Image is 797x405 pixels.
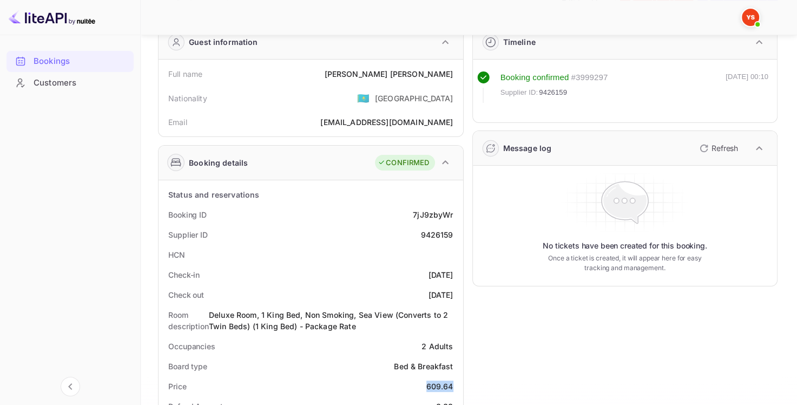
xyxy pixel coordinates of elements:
div: Bookings [6,51,134,72]
div: Board type [168,361,207,372]
div: Booking ID [168,209,207,220]
div: Timeline [503,36,536,48]
img: Yandex Support [742,9,759,26]
a: Bookings [6,51,134,71]
div: [DATE] [429,289,453,301]
button: Collapse navigation [61,377,80,396]
button: Refresh [693,140,742,157]
p: No tickets have been created for this booking. [543,240,707,251]
div: Check out [168,289,204,301]
div: Booking details [189,157,248,168]
div: 7jJ9zbyWr [413,209,453,220]
div: Status and reservations [168,189,259,200]
span: Supplier ID: [500,87,538,98]
div: Guest information [189,36,258,48]
div: [PERSON_NAME] [PERSON_NAME] [324,68,453,80]
div: [EMAIL_ADDRESS][DOMAIN_NAME] [320,116,453,128]
div: Email [168,116,187,128]
div: Customers [6,73,134,94]
div: Room description [168,309,209,332]
div: HCN [168,249,185,260]
div: Supplier ID [168,229,208,240]
div: Nationality [168,93,207,104]
div: 9426159 [420,229,453,240]
div: Booking confirmed [500,71,569,84]
img: LiteAPI logo [9,9,95,26]
div: Customers [34,77,128,89]
div: Occupancies [168,341,215,352]
p: Refresh [712,142,738,154]
div: [DATE] [429,269,453,280]
div: Message log [503,142,552,154]
span: 9426159 [539,87,567,98]
div: CONFIRMED [378,158,429,168]
div: 2 Adults [421,341,453,352]
div: [GEOGRAPHIC_DATA] [375,93,453,104]
div: Check-in [168,269,200,280]
div: Bookings [34,55,128,68]
div: Full name [168,68,202,80]
div: [DATE] 00:10 [726,71,768,103]
div: # 3999297 [571,71,608,84]
div: Bed & Breakfast [394,361,453,372]
a: Customers [6,73,134,93]
span: United States [357,88,370,108]
div: 609.64 [426,381,453,392]
div: Price [168,381,187,392]
div: Deluxe Room, 1 King Bed, Non Smoking, Sea View (Converts to 2 Twin Beds) (1 King Bed) - Package Rate [209,309,453,332]
p: Once a ticket is created, it will appear here for easy tracking and management. [543,253,706,273]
